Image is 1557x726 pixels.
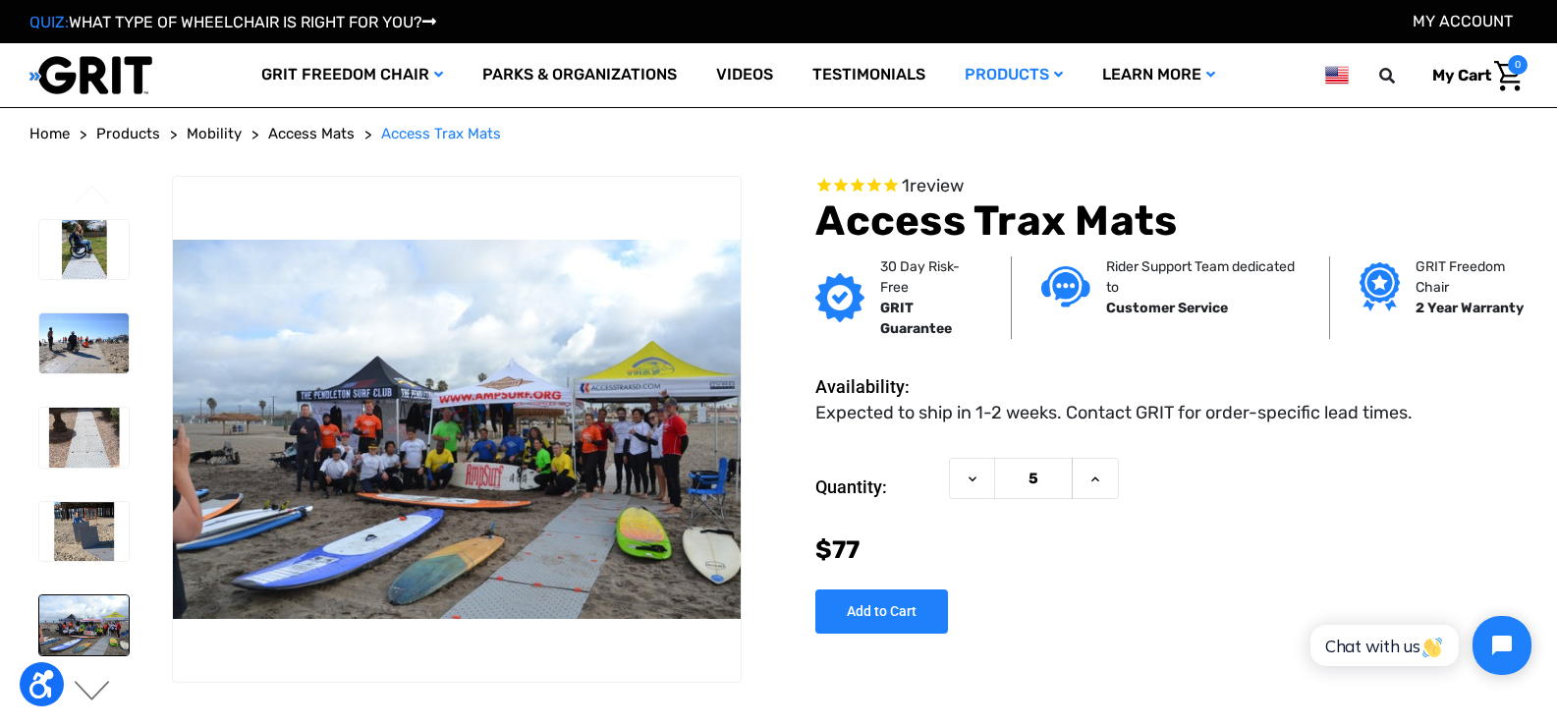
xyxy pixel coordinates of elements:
span: QUIZ: [29,13,69,31]
img: Access Trax Mats [39,220,129,280]
h1: Access Trax Mats [815,196,1528,246]
span: My Cart [1432,66,1491,84]
dt: Availability: [815,373,939,400]
span: $77 [815,535,860,564]
a: Testimonials [793,43,945,107]
input: Add to Cart [815,589,948,634]
a: GRIT Freedom Chair [242,43,463,107]
a: Home [29,123,70,145]
a: Cart with 0 items [1418,55,1528,96]
img: Cart [1494,61,1523,91]
a: Mobility [187,123,242,145]
span: 1 reviews [902,175,964,196]
span: Access Mats [268,125,355,142]
a: Videos [696,43,793,107]
img: Access Trax Mats [39,502,129,562]
strong: Customer Service [1106,300,1228,316]
img: Grit freedom [1360,262,1400,311]
input: Search [1388,55,1418,96]
dd: Expected to ship in 1-2 weeks. Contact GRIT for order-specific lead times. [815,400,1413,426]
span: Access Trax Mats [381,125,501,142]
strong: GRIT Guarantee [880,300,952,337]
button: Go to slide 6 of 6 [72,185,113,208]
a: Parks & Organizations [463,43,696,107]
nav: Breadcrumb [29,123,1528,145]
a: Account [1413,12,1513,30]
a: Learn More [1083,43,1235,107]
span: 0 [1508,55,1528,75]
img: GRIT Guarantee [815,273,864,322]
iframe: Tidio Chat [1289,599,1548,692]
a: Access Mats [268,123,355,145]
img: us.png [1325,63,1349,87]
a: QUIZ:WHAT TYPE OF WHEELCHAIR IS RIGHT FOR YOU? [29,13,436,31]
p: 30 Day Risk-Free [880,256,981,298]
span: review [910,175,964,196]
p: GRIT Freedom Chair [1416,256,1534,298]
p: Rider Support Team dedicated to [1106,256,1300,298]
img: Access Trax Mats [39,313,129,373]
button: Go to slide 2 of 6 [72,681,113,704]
span: Rated 5.0 out of 5 stars 1 reviews [815,176,1528,197]
a: Products [96,123,160,145]
img: Customer service [1041,266,1090,307]
img: Access Trax Mats [39,595,129,655]
span: Mobility [187,125,242,142]
a: Access Trax Mats [381,123,501,145]
strong: 2 Year Warranty [1416,300,1524,316]
span: Home [29,125,70,142]
img: GRIT All-Terrain Wheelchair and Mobility Equipment [29,55,152,95]
a: Products [945,43,1083,107]
img: Access Trax Mats [39,408,129,468]
img: Access Trax Mats [173,240,741,619]
label: Quantity: [815,458,939,517]
span: Products [96,125,160,142]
